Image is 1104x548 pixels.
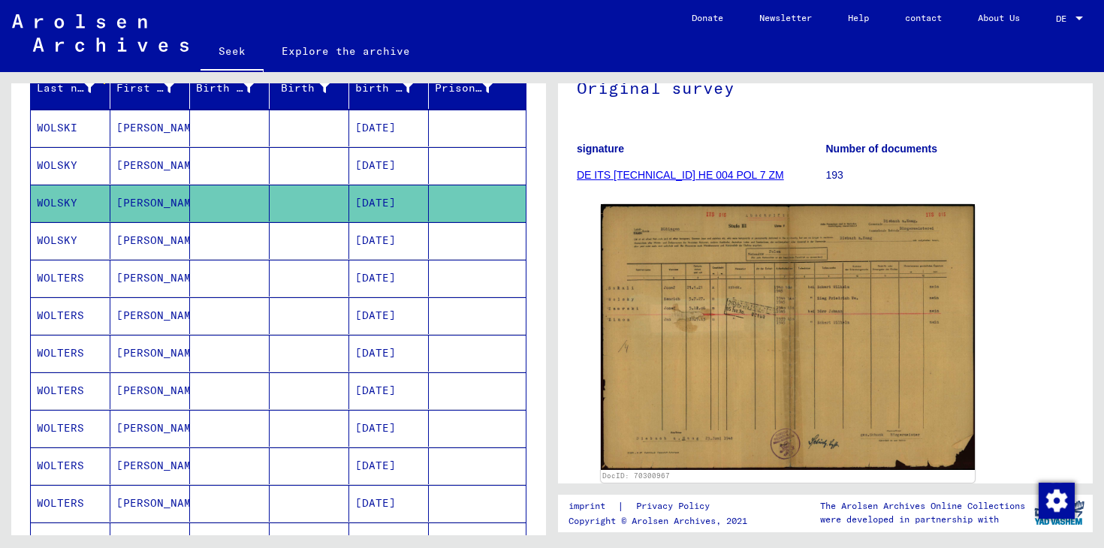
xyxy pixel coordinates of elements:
[116,309,204,322] font: [PERSON_NAME]
[624,498,728,514] a: Privacy Policy
[37,81,98,95] font: Last name
[577,169,784,181] a: DE ITS [TECHNICAL_ID] HE 004 POL 7 ZM
[905,12,942,23] font: contact
[1039,483,1075,519] img: Change consent
[31,67,110,109] mat-header-cell: Last name
[196,76,273,100] div: Birth name
[37,196,77,209] font: WOLSKY
[355,121,396,134] font: [DATE]
[219,44,246,58] font: Seek
[201,33,264,72] a: Seek
[1038,482,1074,518] div: Change consent
[190,67,270,109] mat-header-cell: Birth name
[37,233,77,247] font: WOLSKY
[602,471,670,480] a: DocID: 70300967
[37,346,84,360] font: WOLTERS
[281,81,315,95] font: Birth
[116,384,204,397] font: [PERSON_NAME]
[355,421,396,435] font: [DATE]
[355,496,396,510] font: [DATE]
[355,76,432,100] div: birth date
[37,158,77,172] font: WOLSKY
[37,271,84,285] font: WOLTERS
[349,67,429,109] mat-header-cell: birth date
[569,515,747,526] font: Copyright © Arolsen Archives, 2021
[826,143,938,155] font: Number of documents
[601,204,975,470] img: 001.jpg
[355,158,396,172] font: [DATE]
[264,33,428,69] a: Explore the archive
[435,76,511,100] div: Prisoner #
[355,271,396,285] font: [DATE]
[116,421,204,435] font: [PERSON_NAME]
[270,67,349,109] mat-header-cell: Birth
[37,121,77,134] font: WOLSKI
[355,309,396,322] font: [DATE]
[116,459,204,472] font: [PERSON_NAME]
[355,196,396,209] font: [DATE]
[355,534,396,547] font: [DATE]
[577,143,624,155] font: signature
[820,513,999,525] font: were developed in partnership with
[355,459,396,472] font: [DATE]
[355,384,396,397] font: [DATE]
[355,81,423,95] font: birth date
[429,67,526,109] mat-header-cell: Prisoner #
[826,169,843,181] font: 193
[617,499,624,513] font: |
[37,384,84,397] font: WOLTERS
[116,158,204,172] font: [PERSON_NAME]
[848,12,869,23] font: Help
[37,534,91,547] font: WOLTHUIS
[37,421,84,435] font: WOLTERS
[37,309,84,322] font: WOLTERS
[37,76,113,100] div: Last name
[116,81,184,95] font: First name
[435,81,502,95] font: Prisoner #
[355,233,396,247] font: [DATE]
[569,500,605,511] font: imprint
[692,12,723,23] font: Donate
[569,498,617,514] a: imprint
[12,14,189,52] img: Arolsen_neg.svg
[1056,13,1066,24] font: DE
[116,346,204,360] font: [PERSON_NAME]
[116,196,204,209] font: [PERSON_NAME]
[759,12,812,23] font: Newsletter
[116,233,204,247] font: [PERSON_NAME]
[110,67,190,109] mat-header-cell: First name
[116,496,204,510] font: [PERSON_NAME]
[276,76,348,100] div: Birth
[37,459,84,472] font: WOLTERS
[636,500,710,511] font: Privacy Policy
[116,271,204,285] font: [PERSON_NAME]
[1031,494,1087,531] img: yv_logo.png
[37,496,84,510] font: WOLTERS
[978,12,1020,23] font: About Us
[820,500,1025,511] font: The Arolsen Archives Online Collections
[116,534,204,547] font: [PERSON_NAME]
[282,44,410,58] font: Explore the archive
[355,346,396,360] font: [DATE]
[116,121,204,134] font: [PERSON_NAME]
[196,81,264,95] font: Birth name
[116,76,193,100] div: First name
[577,77,734,98] font: Original survey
